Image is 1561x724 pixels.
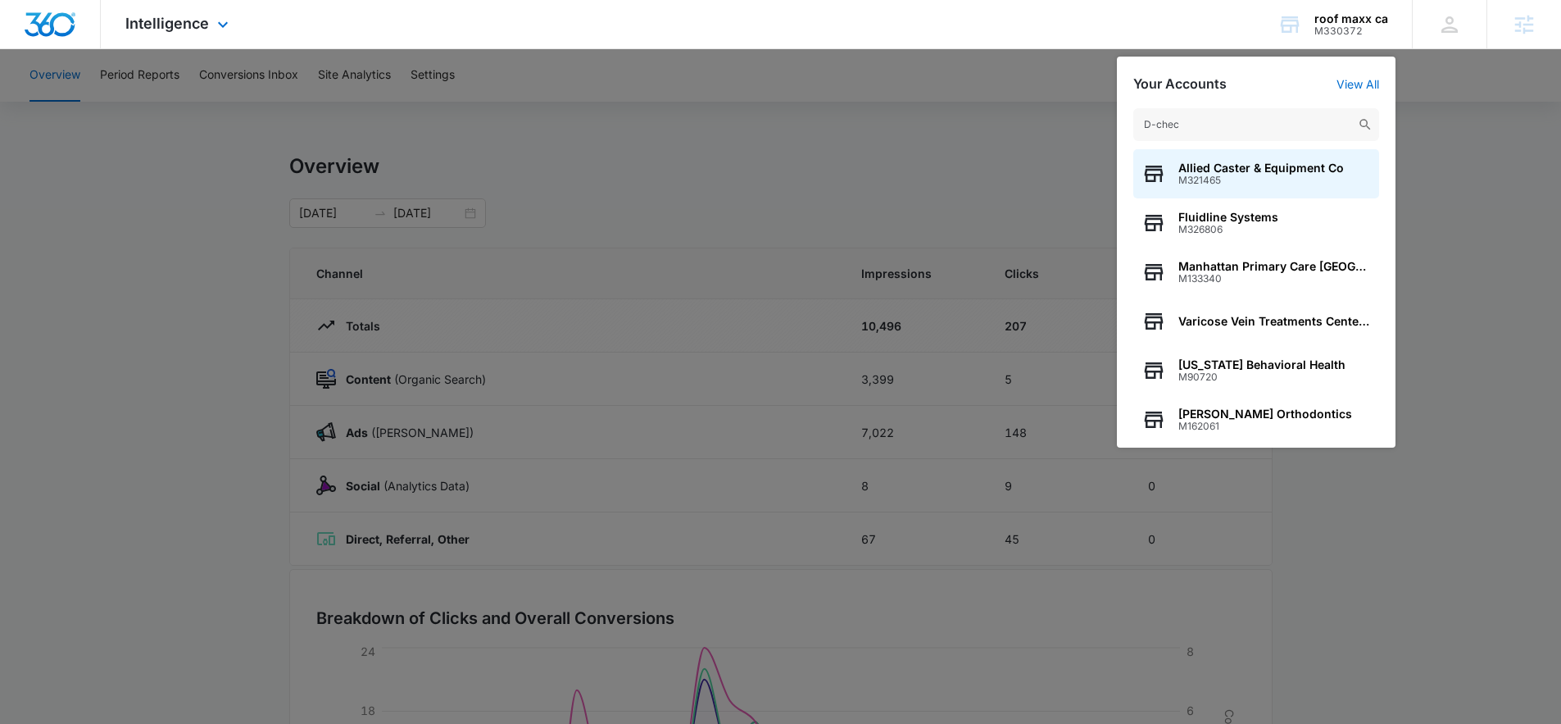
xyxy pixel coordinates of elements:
span: M162061 [1178,421,1352,432]
div: account name [1314,12,1388,25]
span: [US_STATE] Behavioral Health [1178,358,1345,371]
button: Varicose Vein Treatments Center [GEOGRAPHIC_DATA] [1133,297,1379,346]
button: [US_STATE] Behavioral HealthM90720 [1133,346,1379,395]
span: Fluidline Systems [1178,211,1278,224]
div: account id [1314,25,1388,37]
input: Search Accounts [1133,108,1379,141]
span: M90720 [1178,371,1345,383]
span: M133340 [1178,273,1371,285]
button: Manhattan Primary Care [GEOGRAPHIC_DATA]M133340 [1133,248,1379,297]
span: [PERSON_NAME] Orthodontics [1178,408,1352,421]
button: Allied Caster & Equipment CoM321465 [1133,149,1379,198]
span: Intelligence [125,15,209,32]
button: Fluidline SystemsM326806 [1133,198,1379,248]
a: View All [1336,77,1379,91]
h2: Your Accounts [1133,76,1227,92]
span: Allied Caster & Equipment Co [1178,162,1344,175]
span: M321465 [1178,175,1344,186]
button: [PERSON_NAME] OrthodonticsM162061 [1133,395,1379,444]
span: Varicose Vein Treatments Center [GEOGRAPHIC_DATA] [1178,315,1371,328]
span: M326806 [1178,224,1278,235]
span: Manhattan Primary Care [GEOGRAPHIC_DATA] [1178,260,1371,273]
